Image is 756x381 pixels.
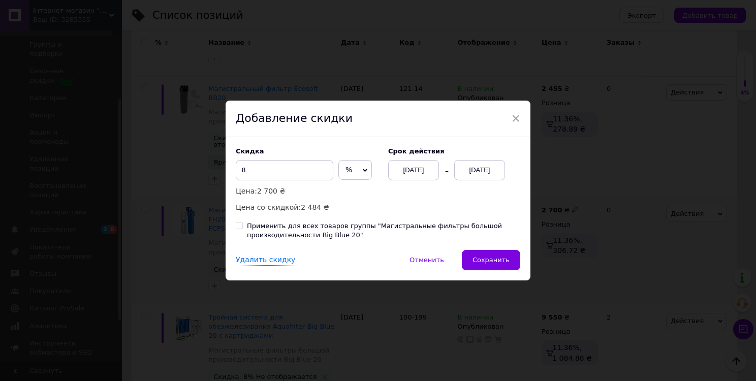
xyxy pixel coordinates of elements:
p: Цена со скидкой: [236,202,378,213]
p: Цена: [236,185,378,197]
button: Сохранить [462,250,520,270]
span: 2 484 ₴ [301,203,329,211]
div: Удалить скидку [236,255,295,266]
span: % [345,166,352,174]
span: 2 700 ₴ [257,187,285,195]
input: 0 [236,160,333,180]
button: Отменить [399,250,455,270]
div: [DATE] [388,160,439,180]
span: × [511,110,520,127]
span: Скидка [236,147,264,155]
div: Применить для всех товаров группы "Магистральные фильтры большой производительности Big Blue 20" [247,221,520,240]
label: Cрок действия [388,147,520,155]
span: Сохранить [472,256,510,264]
div: [DATE] [454,160,505,180]
span: Отменить [409,256,444,264]
span: Добавление скидки [236,112,353,124]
